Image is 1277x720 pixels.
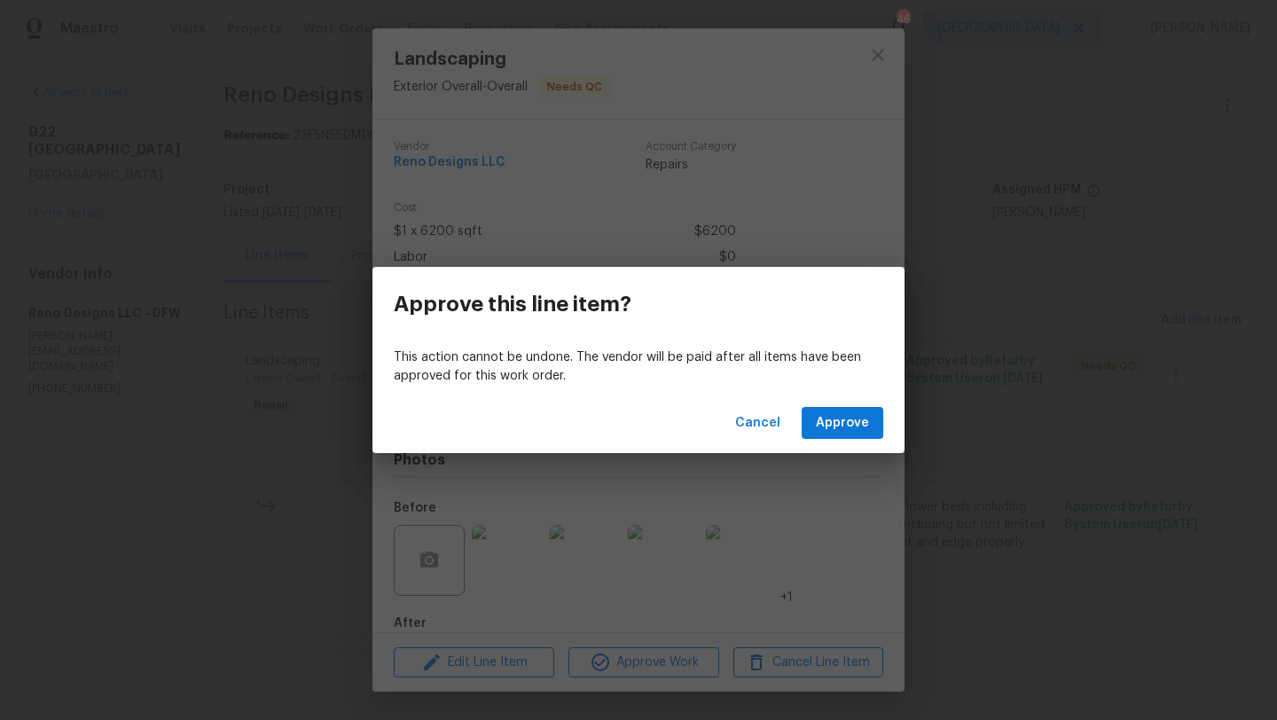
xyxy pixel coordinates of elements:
button: Cancel [728,407,787,440]
span: Approve [816,412,869,434]
span: Cancel [735,412,780,434]
p: This action cannot be undone. The vendor will be paid after all items have been approved for this... [394,348,883,386]
button: Approve [802,407,883,440]
h3: Approve this line item? [394,292,631,317]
